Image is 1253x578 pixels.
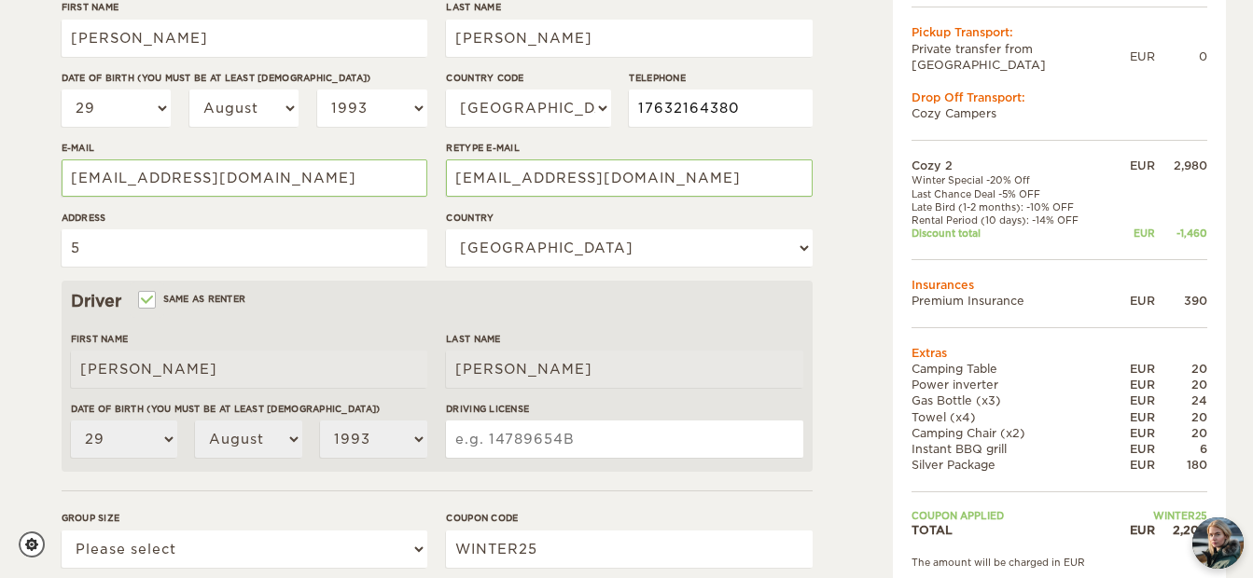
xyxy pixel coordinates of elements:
label: Country Code [446,71,610,85]
label: First Name [71,332,427,346]
label: Telephone [629,71,812,85]
td: Late Bird (1-2 months): -10% OFF [912,200,1114,213]
div: EUR [1113,392,1154,408]
div: EUR [1113,293,1154,309]
input: e.g. example@example.com [62,159,427,197]
div: EUR [1113,361,1154,377]
div: 2,200 [1155,522,1207,538]
div: 20 [1155,425,1207,441]
label: Retype E-mail [446,141,812,155]
img: Freyja at Cozy Campers [1192,517,1244,569]
td: Premium Insurance [912,293,1114,309]
input: e.g. Street, City, Zip Code [62,229,427,267]
label: Date of birth (You must be at least [DEMOGRAPHIC_DATA]) [62,71,427,85]
td: Power inverter [912,377,1114,392]
label: E-mail [62,141,427,155]
div: 20 [1155,377,1207,392]
input: e.g. William [62,20,427,57]
div: EUR [1130,48,1155,64]
label: Coupon code [446,511,812,525]
input: e.g. example@example.com [446,159,812,197]
td: Coupon applied [912,509,1114,522]
label: Address [62,211,427,225]
div: EUR [1113,522,1154,538]
div: 6 [1155,441,1207,457]
td: Silver Package [912,457,1114,473]
td: TOTAL [912,522,1114,538]
label: Last Name [446,332,802,346]
div: EUR [1113,457,1154,473]
td: Last Chance Deal -5% OFF [912,187,1114,200]
div: -1,460 [1155,227,1207,240]
div: EUR [1113,227,1154,240]
label: Driving License [446,402,802,416]
div: 20 [1155,361,1207,377]
td: WINTER25 [1113,509,1206,522]
label: Date of birth (You must be at least [DEMOGRAPHIC_DATA]) [71,402,427,416]
td: Extras [912,345,1207,361]
td: Towel (x4) [912,409,1114,425]
div: 390 [1155,293,1207,309]
input: e.g. 14789654B [446,420,802,458]
input: Same as renter [140,296,152,308]
label: Group size [62,511,427,525]
div: Pickup Transport: [912,24,1207,40]
td: Camping Table [912,361,1114,377]
td: Camping Chair (x2) [912,425,1114,441]
td: Cozy 2 [912,158,1114,173]
button: chat-button [1192,517,1244,569]
div: EUR [1113,441,1154,457]
div: 180 [1155,457,1207,473]
div: EUR [1113,158,1154,173]
td: Instant BBQ grill [912,441,1114,457]
td: Winter Special -20% Off [912,173,1114,186]
td: Cozy Campers [912,105,1207,121]
td: Discount total [912,227,1114,240]
div: 20 [1155,409,1207,425]
div: 0 [1155,48,1207,64]
a: Cookie settings [19,531,57,557]
div: Driver [71,290,803,312]
label: Same as renter [140,290,246,308]
label: Country [446,211,812,225]
td: Private transfer from [GEOGRAPHIC_DATA] [912,41,1130,73]
td: Gas Bottle (x3) [912,392,1114,408]
div: The amount will be charged in EUR [912,556,1207,569]
td: Insurances [912,277,1207,293]
div: EUR [1113,409,1154,425]
div: 24 [1155,392,1207,408]
div: 2,980 [1155,158,1207,173]
input: e.g. Smith [446,20,812,57]
td: Rental Period (10 days): -14% OFF [912,213,1114,227]
div: EUR [1113,425,1154,441]
input: e.g. Smith [446,351,802,388]
div: Drop Off Transport: [912,89,1207,105]
input: e.g. William [71,351,427,388]
div: EUR [1113,377,1154,392]
input: e.g. 1 234 567 890 [629,89,812,127]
